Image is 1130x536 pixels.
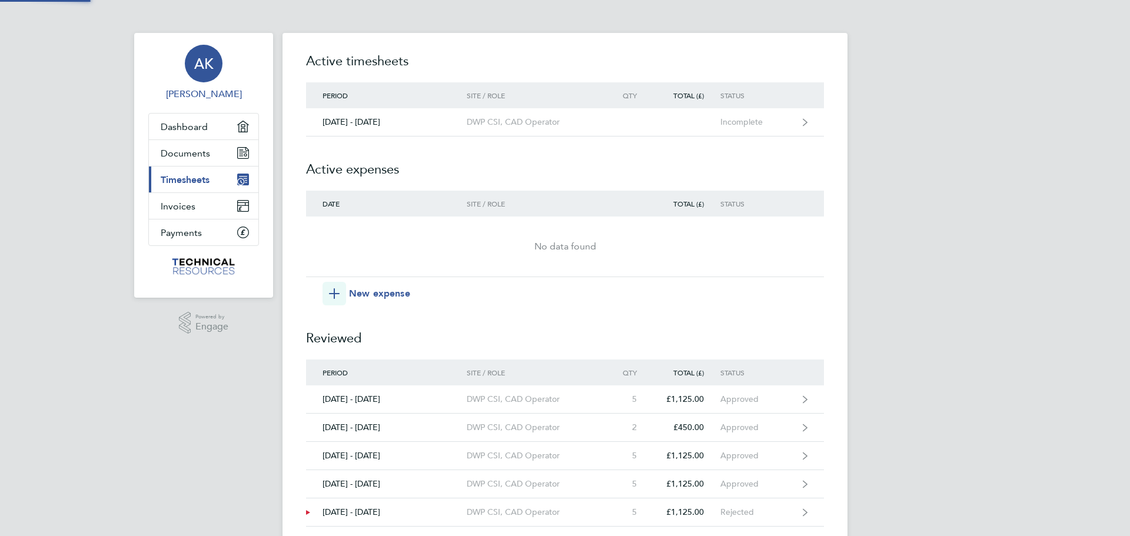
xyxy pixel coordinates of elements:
[161,148,210,159] span: Documents
[653,422,720,432] div: £450.00
[148,87,259,101] span: Andrew Kersley
[179,312,229,334] a: Powered byEngage
[306,305,824,359] h2: Reviewed
[306,442,824,470] a: [DATE] - [DATE]DWP CSI, CAD Operator5£1,125.00Approved
[720,368,793,377] div: Status
[306,394,467,404] div: [DATE] - [DATE]
[306,52,824,82] h2: Active timesheets
[720,451,793,461] div: Approved
[148,45,259,101] a: AK[PERSON_NAME]
[195,312,228,322] span: Powered by
[653,479,720,489] div: £1,125.00
[306,385,824,414] a: [DATE] - [DATE]DWP CSI, CAD Operator5£1,125.00Approved
[134,33,273,298] nav: Main navigation
[467,479,601,489] div: DWP CSI, CAD Operator
[306,470,824,498] a: [DATE] - [DATE]DWP CSI, CAD Operator5£1,125.00Approved
[306,108,824,137] a: [DATE] - [DATE]DWP CSI, CAD OperatorIncomplete
[653,394,720,404] div: £1,125.00
[720,507,793,517] div: Rejected
[720,394,793,404] div: Approved
[467,507,601,517] div: DWP CSI, CAD Operator
[653,91,720,99] div: Total (£)
[720,199,793,208] div: Status
[306,117,467,127] div: [DATE] - [DATE]
[467,368,601,377] div: Site / Role
[653,507,720,517] div: £1,125.00
[467,451,601,461] div: DWP CSI, CAD Operator
[467,422,601,432] div: DWP CSI, CAD Operator
[601,507,653,517] div: 5
[653,199,720,208] div: Total (£)
[467,199,601,208] div: Site / Role
[601,91,653,99] div: Qty
[467,117,601,127] div: DWP CSI, CAD Operator
[467,91,601,99] div: Site / Role
[149,219,258,245] a: Payments
[323,368,348,377] span: Period
[149,193,258,219] a: Invoices
[161,227,202,238] span: Payments
[161,174,210,185] span: Timesheets
[306,137,824,191] h2: Active expenses
[149,167,258,192] a: Timesheets
[306,451,467,461] div: [DATE] - [DATE]
[601,368,653,377] div: Qty
[161,121,208,132] span: Dashboard
[720,479,793,489] div: Approved
[323,91,348,100] span: Period
[306,422,467,432] div: [DATE] - [DATE]
[653,368,720,377] div: Total (£)
[720,91,793,99] div: Status
[601,479,653,489] div: 5
[653,451,720,461] div: £1,125.00
[194,56,214,71] span: AK
[601,422,653,432] div: 2
[306,498,824,527] a: [DATE] - [DATE]DWP CSI, CAD Operator5£1,125.00Rejected
[720,422,793,432] div: Approved
[171,258,237,277] img: technicalresources-logo-retina.png
[148,258,259,277] a: Go to home page
[195,322,228,332] span: Engage
[306,199,467,208] div: Date
[720,117,793,127] div: Incomplete
[306,239,824,254] div: No data found
[601,394,653,404] div: 5
[161,201,195,212] span: Invoices
[467,394,601,404] div: DWP CSI, CAD Operator
[149,114,258,139] a: Dashboard
[306,507,467,517] div: [DATE] - [DATE]
[149,140,258,166] a: Documents
[349,287,410,301] span: New expense
[306,414,824,442] a: [DATE] - [DATE]DWP CSI, CAD Operator2£450.00Approved
[601,451,653,461] div: 5
[323,282,410,305] button: New expense
[306,479,467,489] div: [DATE] - [DATE]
